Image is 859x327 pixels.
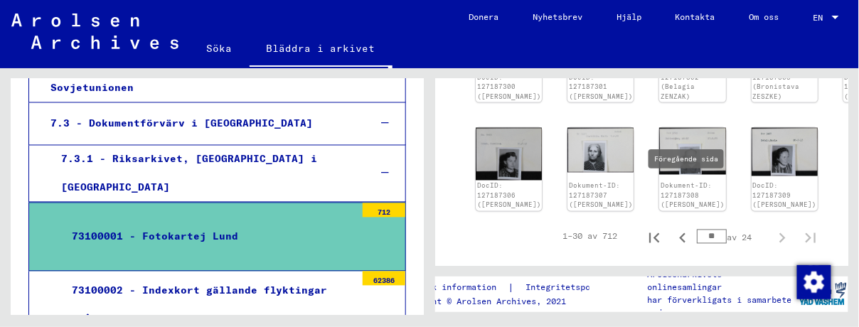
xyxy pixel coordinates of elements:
[533,11,582,22] font: Nyhetsbrev
[373,277,395,286] font: 62386
[250,31,393,68] a: Bläddra i arkivet
[569,182,633,209] a: Dokument-ID: 127187307 ([PERSON_NAME])
[659,128,725,176] img: 001.jpg
[569,73,633,100] a: DocID: 127187301 ([PERSON_NAME])
[676,11,715,22] font: Kontakta
[190,31,250,65] a: Söka
[515,280,628,295] a: Integritetspolicy
[640,223,668,251] button: Första sidan
[752,63,799,100] a: DocID: 127187303 (Bronistava ZESZKE)
[378,208,390,218] font: 712
[61,153,317,193] font: 7.3.1 - Riksarkivet, [GEOGRAPHIC_DATA] i [GEOGRAPHIC_DATA]
[398,296,567,306] font: Copyright © Arolsen Archives, 2021
[477,182,541,209] a: DocID: 127187306 ([PERSON_NAME])
[72,230,238,243] font: 73100001 - Fotokartej Lund
[267,42,375,55] font: Bläddra i arkivet
[50,117,313,130] font: 7.3 - Dokumentförvärv i [GEOGRAPHIC_DATA]
[11,14,178,49] img: Arolsen_neg.svg
[752,182,816,209] a: DocID: 127187309 ([PERSON_NAME])
[508,281,515,294] font: |
[749,11,779,22] font: Om oss
[796,223,825,251] button: Sista sidan
[727,232,752,242] font: av 24
[752,128,818,176] img: 001.jpg
[661,182,725,209] a: Dokument-ID: 127187308 ([PERSON_NAME])
[476,128,542,181] img: 001.jpg
[398,282,497,292] font: Juridisk information
[398,280,508,295] a: Juridisk information
[562,231,617,242] font: 1–30 av 712
[796,264,831,299] div: Ändra samtycke
[768,223,796,251] button: Nästa sida
[207,42,233,55] font: Söka
[647,294,791,318] font: har förverkligats i samarbete med
[469,11,498,22] font: Donera
[72,284,327,325] font: 73100002 - Indexkort gällande flyktingar från koncentrationsläger 1945
[567,128,634,173] img: 001.jpg
[617,11,641,22] font: Hjälp
[526,282,611,292] font: Integritetspolicy
[661,63,699,100] a: DocID: 127187302 (Belagia ZENZAK)
[477,73,541,100] a: DocID: 127187300 ([PERSON_NAME])
[797,265,831,299] img: Ändra samtycke
[813,12,823,23] font: EN
[668,223,697,251] button: Föregående sida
